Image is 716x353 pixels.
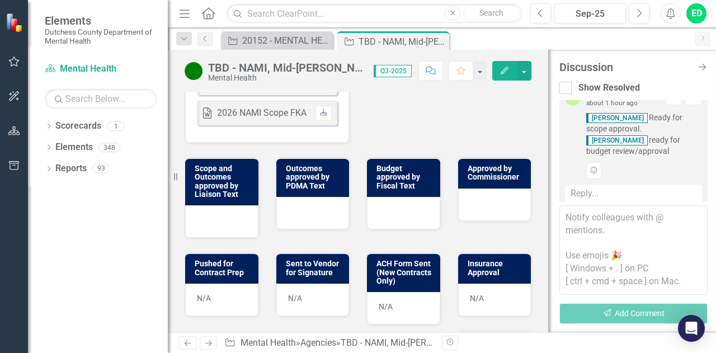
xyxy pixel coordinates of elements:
[586,135,648,145] span: [PERSON_NAME]
[558,7,622,21] div: Sep-25
[300,337,336,348] a: Agencies
[185,284,258,316] div: N/A
[458,284,531,316] div: N/A
[224,34,330,48] a: 20152 - MENTAL HEALTH AMERICA OF DUTCHESS COUNTY, INC. - OASAS SAFA
[367,292,440,324] div: N/A
[107,121,125,131] div: 1
[578,82,640,95] div: Show Resolved
[227,4,522,23] input: Search ClearPoint...
[45,89,157,109] input: Search Below...
[45,63,157,76] a: Mental Health
[586,113,648,123] span: [PERSON_NAME]
[55,120,101,133] a: Scorecards
[376,164,435,190] h3: Budget approved by Fiscal Text
[559,303,708,324] button: Add Comment
[195,260,253,277] h3: Pushed for Contract Prep
[559,61,691,73] div: Discussion
[224,337,434,350] div: » »
[185,62,202,80] img: Active
[359,35,446,49] div: TBD - NAMI, Mid-[PERSON_NAME] - Public Education FKA 15871
[468,164,526,182] h3: Approved by Commissioner
[341,337,594,348] div: TBD - NAMI, Mid-[PERSON_NAME] - Public Education FKA 15871
[276,284,350,316] div: N/A
[286,164,344,190] h3: Outcomes approved by PDMA Text
[468,260,526,277] h3: Insurance Approval
[45,27,157,46] small: Dutchess County Department of Mental Health
[686,3,706,23] button: ED
[208,62,362,74] div: TBD - NAMI, Mid-[PERSON_NAME] - Public Education FKA 15871
[586,99,638,107] small: about 1 hour ago
[217,107,355,120] div: 2026 NAMI Scope FKA 15871.docx
[479,8,503,17] span: Search
[6,12,25,32] img: ClearPoint Strategy
[98,143,120,152] div: 348
[55,162,87,175] a: Reports
[376,260,435,285] h3: ACH Form Sent (New Contracts Only)
[45,14,157,27] span: Elements
[92,164,110,173] div: 93
[678,315,705,342] div: Open Intercom Messenger
[242,34,330,48] div: 20152 - MENTAL HEALTH AMERICA OF DUTCHESS COUNTY, INC. - OASAS SAFA
[565,185,702,203] div: Reply...
[286,260,344,277] h3: Sent to Vendor for Signature
[374,65,412,77] span: Q3-2025
[55,141,93,154] a: Elements
[586,112,702,157] span: Ready for scope approval. ready for budget review/approval
[195,164,253,199] h3: Scope and Outcomes approved by Liaison Text
[208,74,362,82] div: Mental Health
[554,3,626,23] button: Sep-25
[463,6,519,21] button: Search
[241,337,296,348] a: Mental Health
